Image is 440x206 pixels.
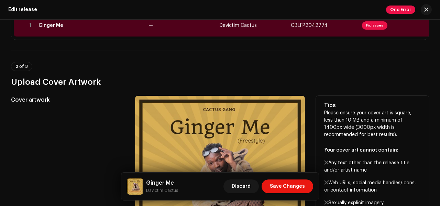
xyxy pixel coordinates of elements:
span: — [148,23,153,28]
button: Save Changes [262,179,313,193]
small: Ginger Me [146,187,178,194]
p: Your cover art cannot contain: [324,147,421,154]
span: Discard [232,179,251,193]
h3: Upload Cover Artwork [11,76,429,87]
span: GBLFP2042774 [291,23,328,28]
h5: Tips [324,101,421,110]
button: Discard [223,179,259,193]
span: Davictim Cactus [220,23,257,28]
h5: Cover artwork [11,96,124,104]
img: cd15539a-d11d-4d32-a417-bf11d9688c76 [127,178,143,195]
h5: Ginger Me [146,179,178,187]
span: Save Changes [270,179,305,193]
p: Any text other than the release title and/or artist name [324,159,421,174]
p: Web URLs, social media handles/icons, or contact information [324,179,421,194]
span: Fix Issues [362,21,387,30]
